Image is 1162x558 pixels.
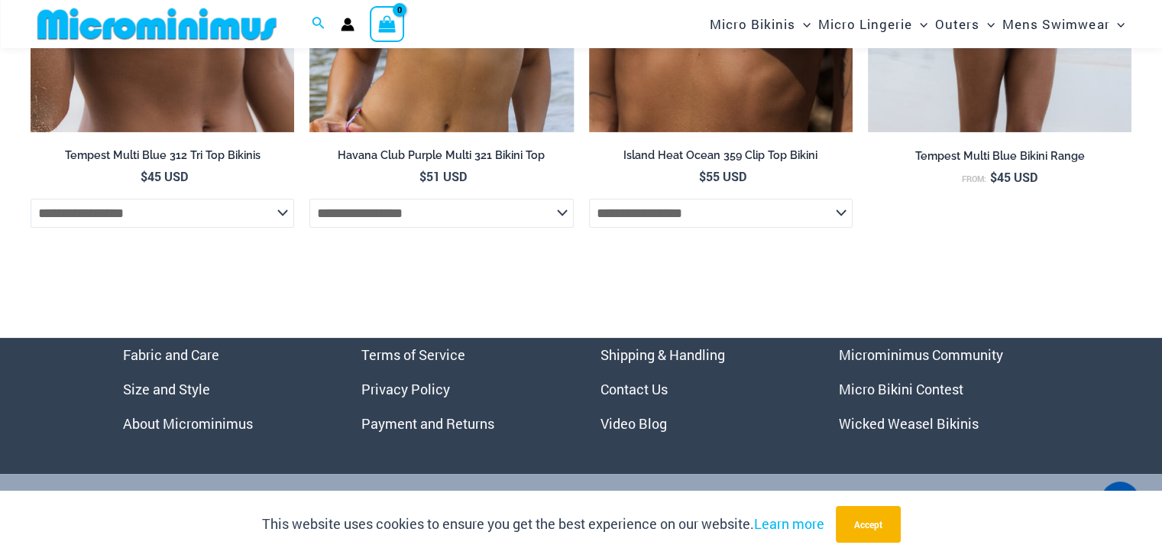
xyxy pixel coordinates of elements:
span: Mens Swimwear [1002,5,1109,44]
aside: Footer Widget 4 [839,338,1040,441]
a: Island Heat Ocean 359 Clip Top Bikini [589,148,853,168]
a: Mens SwimwearMenu ToggleMenu Toggle [999,5,1128,44]
a: Wicked Weasel Bikinis [839,414,979,433]
span: Outers [935,5,979,44]
aside: Footer Widget 2 [361,338,562,441]
img: MM SHOP LOGO FLAT [31,7,283,41]
nav: Site Navigation [704,2,1131,46]
a: Video Blog [600,414,667,433]
span: Menu Toggle [795,5,811,44]
h2: Havana Club Purple Multi 321 Bikini Top [309,148,573,163]
a: Terms of Service [361,346,465,364]
nav: Menu [123,338,324,441]
a: About Microminimus [123,414,253,433]
bdi: 45 USD [141,168,188,184]
span: $ [419,168,426,184]
bdi: 51 USD [419,168,467,184]
nav: Menu [361,338,562,441]
h2: Tempest Multi Blue 312 Tri Top Bikinis [31,148,294,163]
span: Micro Lingerie [818,5,912,44]
a: Privacy Policy [361,380,450,398]
aside: Footer Widget 1 [123,338,324,441]
a: Micro LingerieMenu ToggleMenu Toggle [814,5,931,44]
a: Contact Us [600,380,668,398]
span: From: [962,174,986,184]
a: Size and Style [123,380,210,398]
nav: Menu [600,338,801,441]
a: Micro BikinisMenu ToggleMenu Toggle [706,5,814,44]
span: Menu Toggle [1109,5,1125,44]
span: $ [699,168,706,184]
a: Fabric and Care [123,346,219,364]
button: Accept [836,506,901,543]
aside: Footer Widget 3 [600,338,801,441]
span: Menu Toggle [912,5,927,44]
bdi: 55 USD [699,168,746,184]
a: Havana Club Purple Multi 321 Bikini Top [309,148,573,168]
h2: Tempest Multi Blue Bikini Range [868,149,1131,164]
a: Micro Bikini Contest [839,380,963,398]
a: Shipping & Handling [600,346,725,364]
p: This website uses cookies to ensure you get the best experience on our website. [262,513,824,536]
a: View Shopping Cart, empty [370,6,405,41]
nav: Menu [839,338,1040,441]
a: Learn more [754,514,824,533]
bdi: 45 USD [990,169,1037,185]
span: $ [141,168,147,184]
a: Payment and Returns [361,414,494,433]
a: Microminimus Community [839,346,1003,364]
a: Account icon link [341,18,354,31]
a: Tempest Multi Blue Bikini Range [868,149,1131,169]
span: Micro Bikinis [710,5,795,44]
a: Search icon link [312,15,325,34]
a: Tempest Multi Blue 312 Tri Top Bikinis [31,148,294,168]
span: Menu Toggle [979,5,995,44]
span: $ [990,169,997,185]
h2: Island Heat Ocean 359 Clip Top Bikini [589,148,853,163]
a: OutersMenu ToggleMenu Toggle [931,5,999,44]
